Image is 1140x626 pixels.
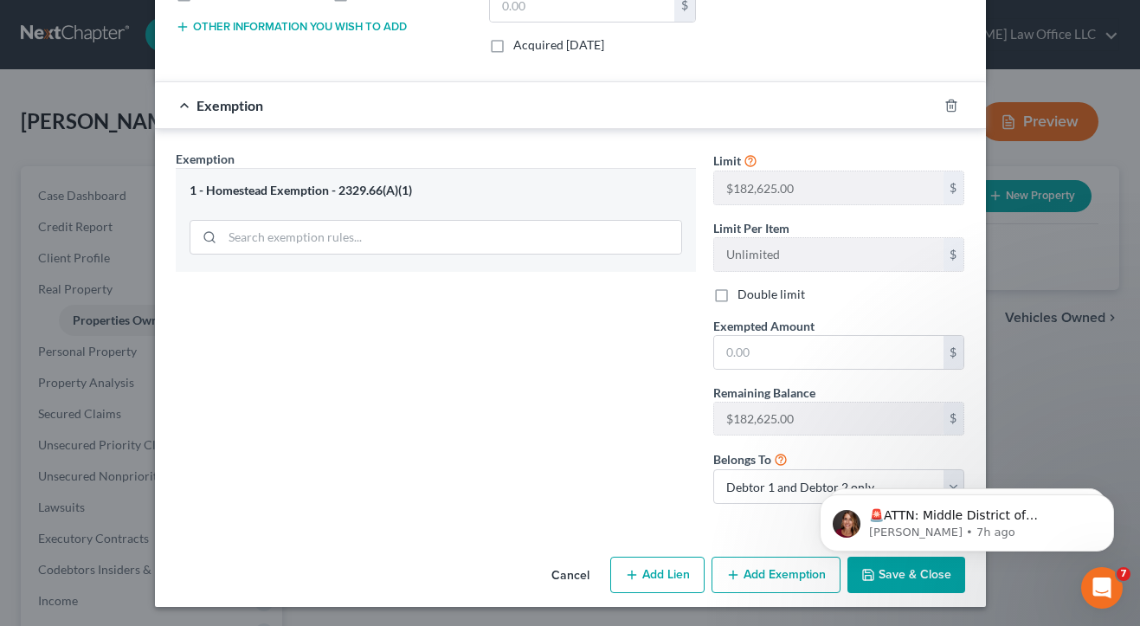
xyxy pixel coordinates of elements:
div: $ [944,403,964,436]
label: Limit Per Item [713,219,789,237]
button: Add Exemption [712,557,841,593]
input: -- [714,403,944,436]
span: Exemption [176,152,235,166]
label: Remaining Balance [713,384,815,402]
div: $ [944,171,964,204]
input: Search exemption rules... [222,221,681,254]
label: Double limit [737,286,805,303]
label: Acquired [DATE] [513,36,604,54]
span: Belongs To [713,452,771,467]
button: Cancel [538,558,603,593]
input: 0.00 [714,336,944,369]
div: 1 - Homestead Exemption - 2329.66(A)(1) [190,183,682,199]
div: $ [944,336,964,369]
iframe: Intercom live chat [1081,567,1123,609]
button: Other information you wish to add [176,20,407,34]
span: Limit [713,153,741,168]
button: Add Lien [610,557,705,593]
iframe: Intercom notifications message [794,458,1140,579]
span: Exemption [196,97,263,113]
input: -- [714,171,944,204]
span: 7 [1117,567,1130,581]
input: -- [714,238,944,271]
div: $ [944,238,964,271]
span: Exempted Amount [713,319,815,333]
